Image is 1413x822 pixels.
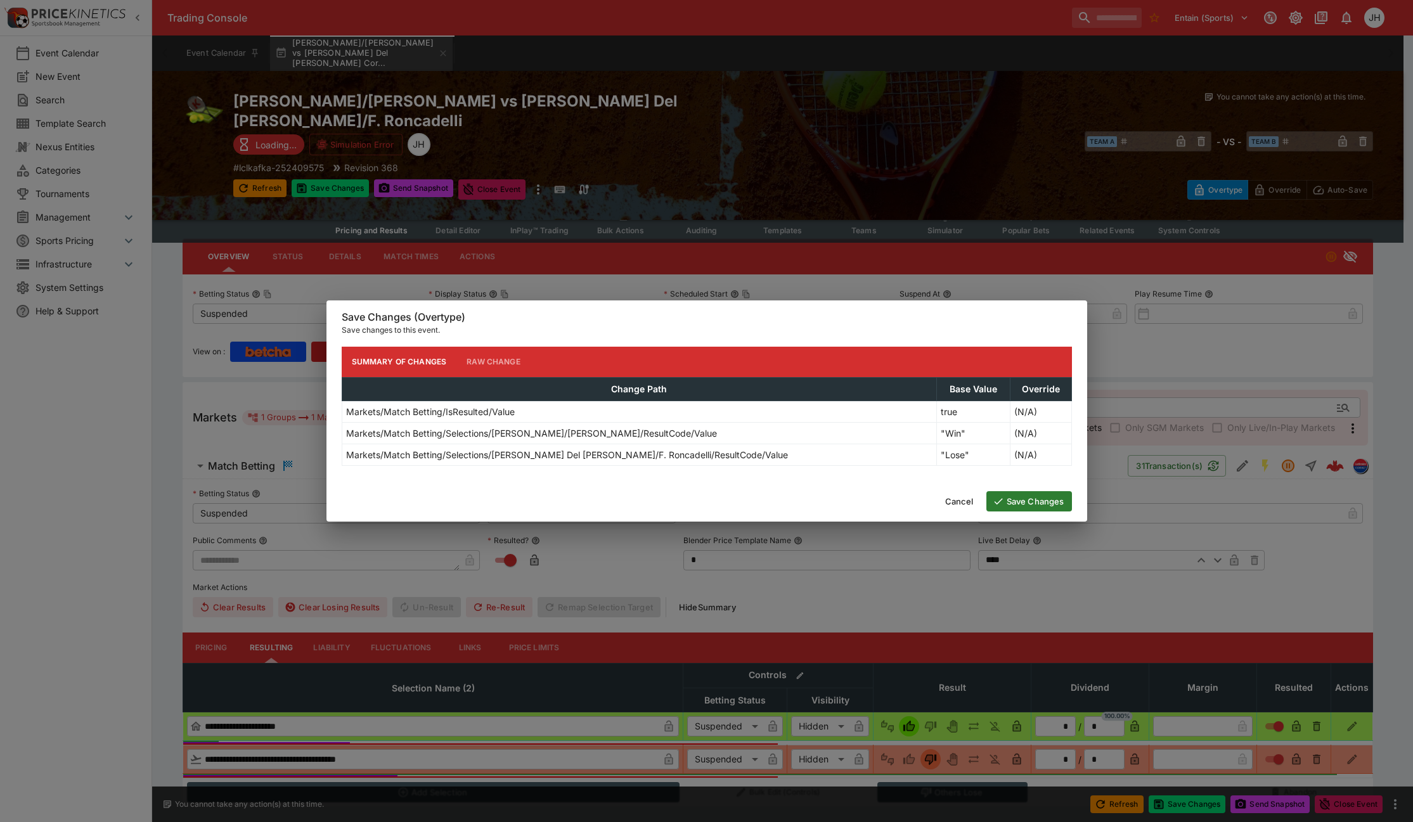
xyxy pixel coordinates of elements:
p: Save changes to this event. [342,324,1072,337]
button: Raw Change [456,347,531,377]
td: (N/A) [1010,422,1071,444]
button: Cancel [938,491,981,511]
button: Summary of Changes [342,347,457,377]
p: Markets/Match Betting/Selections/[PERSON_NAME]/[PERSON_NAME]/ResultCode/Value [346,427,717,440]
button: Save Changes [986,491,1072,511]
td: "Lose" [936,444,1010,465]
p: Markets/Match Betting/Selections/[PERSON_NAME] Del [PERSON_NAME]/F. Roncadelli/ResultCode/Value [346,448,788,461]
td: (N/A) [1010,444,1071,465]
p: Markets/Match Betting/IsResulted/Value [346,405,515,418]
th: Base Value [936,377,1010,401]
h6: Save Changes (Overtype) [342,311,1072,324]
td: (N/A) [1010,401,1071,422]
th: Override [1010,377,1071,401]
td: "Win" [936,422,1010,444]
th: Change Path [342,377,936,401]
td: true [936,401,1010,422]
